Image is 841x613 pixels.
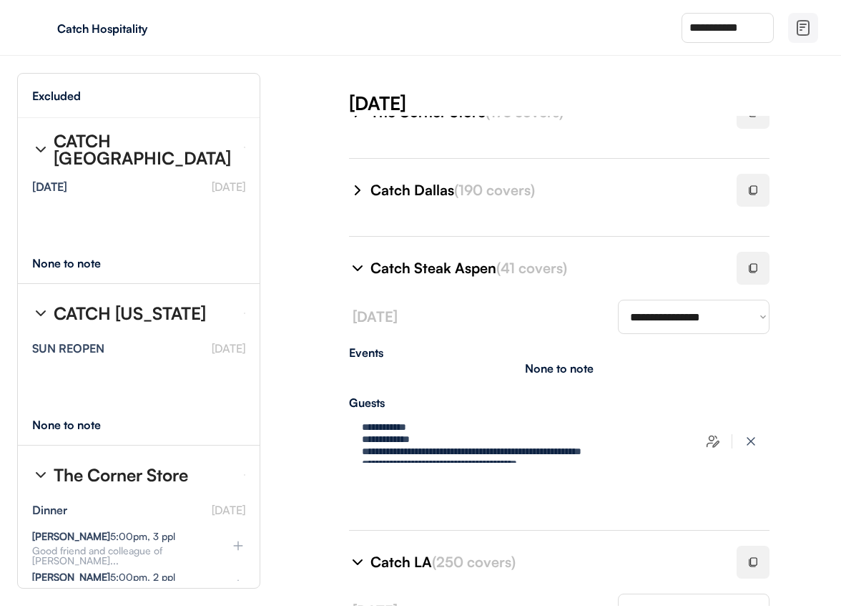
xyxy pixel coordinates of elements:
div: Events [349,347,769,358]
div: None to note [32,419,127,431]
img: chevron-right%20%281%29.svg [349,554,366,571]
div: Catch Dallas [370,180,719,200]
img: users-edit.svg [706,434,720,448]
img: file-02.svg [795,19,812,36]
img: plus%20%281%29.svg [231,577,245,592]
div: 5:00pm, 2 ppl [32,572,175,582]
font: (190 covers) [454,181,535,199]
div: [DATE] [349,90,841,116]
div: [DATE] [32,181,67,192]
img: chevron-right%20%281%29.svg [349,260,366,277]
font: (250 covers) [432,553,516,571]
div: Excluded [32,90,81,102]
font: [DATE] [212,341,245,355]
div: The Corner Store [54,466,188,484]
div: SUN REOPEN [32,343,104,354]
div: None to note [525,363,594,374]
div: Good friend and colleague of [PERSON_NAME]... [32,546,208,566]
div: Catch LA [370,552,719,572]
div: CATCH [US_STATE] [54,305,206,322]
div: None to note [32,258,127,269]
img: chevron-right%20%281%29.svg [349,182,366,199]
img: x-close%20%283%29.svg [744,434,758,448]
font: (41 covers) [496,259,567,277]
div: Dinner [32,504,67,516]
div: 5:00pm, 3 ppl [32,531,175,541]
div: Catch Hospitality [57,23,237,34]
div: Catch Steak Aspen [370,258,719,278]
img: yH5BAEAAAAALAAAAAABAAEAAAIBRAA7 [29,16,51,39]
font: [DATE] [212,180,245,194]
font: [DATE] [212,503,245,517]
img: chevron-right%20%281%29.svg [32,305,49,322]
div: Guests [349,397,769,408]
img: plus%20%281%29.svg [231,539,245,553]
strong: [PERSON_NAME] [32,571,110,583]
font: [DATE] [353,308,398,325]
img: chevron-right%20%281%29.svg [32,141,49,158]
img: chevron-right%20%281%29.svg [32,466,49,484]
div: CATCH [GEOGRAPHIC_DATA] [54,132,232,167]
strong: [PERSON_NAME] [32,530,110,542]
